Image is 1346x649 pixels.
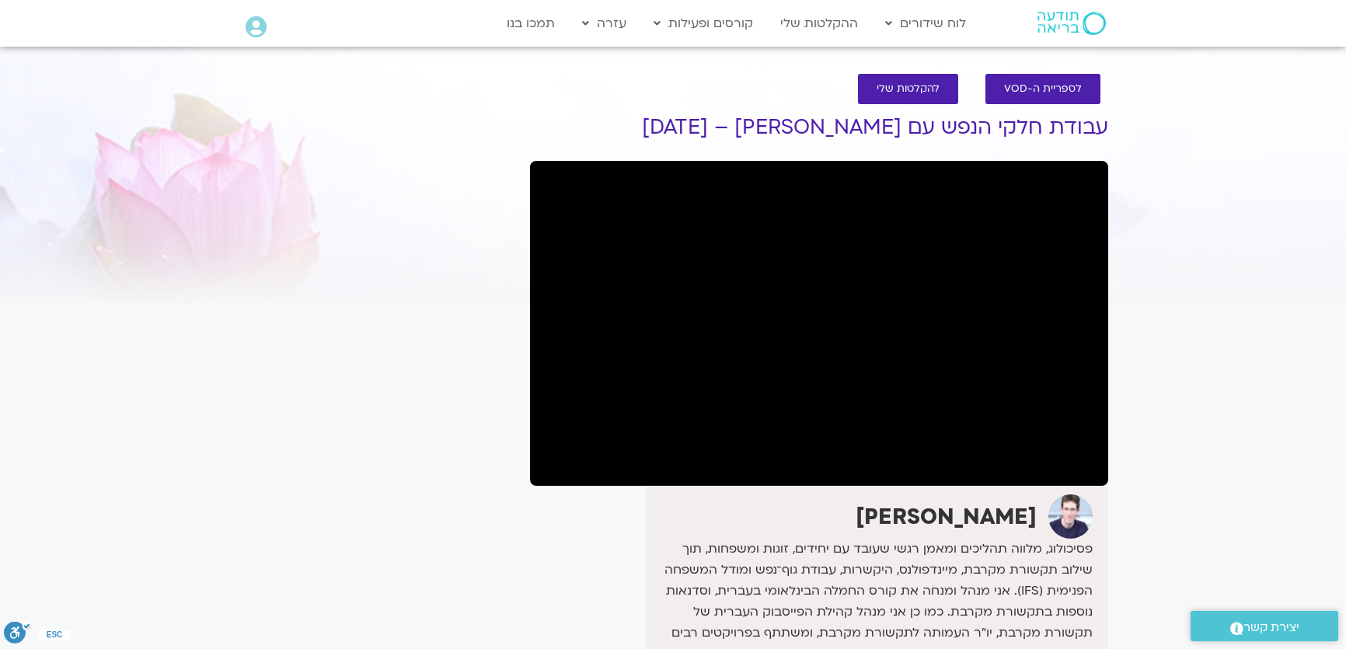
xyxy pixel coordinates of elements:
[985,74,1100,104] a: לספריית ה-VOD
[772,9,866,38] a: ההקלטות שלי
[1191,611,1338,641] a: יצירת קשר
[530,116,1108,139] h1: עבודת חלקי הנפש עם [PERSON_NAME] – [DATE]
[1004,83,1082,95] span: לספריית ה-VOD
[877,83,940,95] span: להקלטות שלי
[574,9,634,38] a: עזרה
[1048,494,1093,539] img: ערן טייכר
[1243,617,1299,638] span: יצירת קשר
[499,9,563,38] a: תמכו בנו
[877,9,974,38] a: לוח שידורים
[856,502,1037,532] strong: [PERSON_NAME]
[858,74,958,104] a: להקלטות שלי
[1037,12,1106,35] img: תודעה בריאה
[646,9,761,38] a: קורסים ופעילות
